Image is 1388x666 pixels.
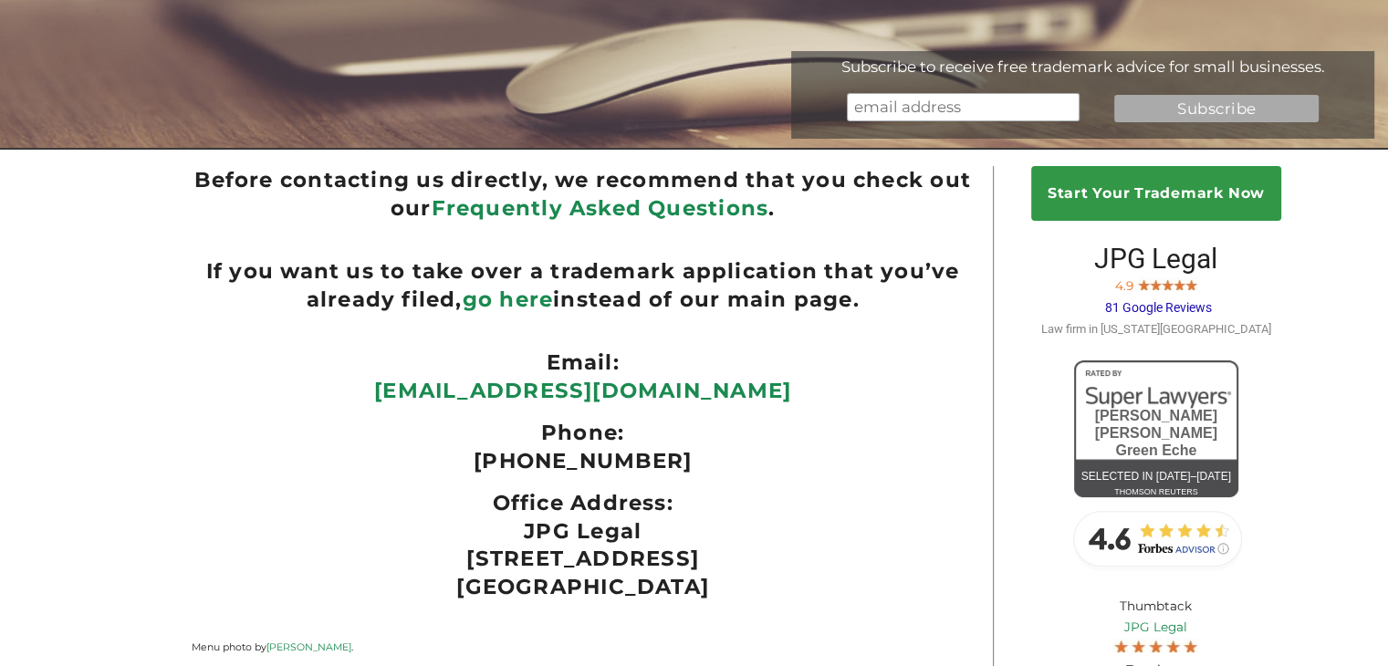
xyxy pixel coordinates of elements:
img: Screen-Shot-2017-10-03-at-11.31.22-PM.jpg [1166,638,1180,652]
ul: Email: [192,349,975,377]
span: 81 Google Reviews [1105,300,1212,315]
img: Screen-Shot-2017-10-03-at-11.31.22-PM.jpg [1162,277,1174,290]
div: Subscribe to receive free trademark advice for small businesses. [791,57,1374,76]
img: Screen-Shot-2017-10-03-at-11.31.22-PM.jpg [1150,277,1162,290]
p: JPG Legal [STREET_ADDRESS] [GEOGRAPHIC_DATA] [192,517,975,601]
ul: Office Address: [192,489,975,517]
div: [PERSON_NAME] [PERSON_NAME] Green Eche [1074,407,1238,460]
a: Frequently Asked Questions [432,195,769,221]
img: Screen-Shot-2017-10-03-at-11.31.22-PM.jpg [1138,277,1150,290]
span: Law firm in [US_STATE][GEOGRAPHIC_DATA] [1041,322,1271,336]
input: Subscribe [1114,95,1319,122]
a: go here [463,286,554,312]
img: Screen-Shot-2017-10-03-at-11.31.22-PM.jpg [1174,277,1185,290]
a: JPG Legal 4.9 81 Google Reviews Law firm in [US_STATE][GEOGRAPHIC_DATA] [1041,256,1271,336]
span: 4.9 [1115,278,1133,293]
a: JPG Legal [1035,617,1278,638]
input: email address [847,93,1080,120]
a: Start Your Trademark Now [1031,166,1281,221]
div: Selected in [DATE]–[DATE] [1074,466,1238,487]
ul: Phone: [192,419,975,447]
small: Menu photo by . [192,640,353,653]
ul: Before contacting us directly, we recommend that you check out our . [192,166,975,223]
img: Forbes-Advisor-Rating-JPG-Legal.jpg [1065,502,1247,575]
p: [PHONE_NUMBER] [192,447,975,475]
a: [PERSON_NAME] [266,640,351,653]
img: Screen-Shot-2017-10-03-at-11.31.22-PM.jpg [1149,638,1163,652]
img: Screen-Shot-2017-10-03-at-11.31.22-PM.jpg [1184,638,1197,652]
div: thomson reuters [1074,482,1238,503]
a: [EMAIL_ADDRESS][DOMAIN_NAME] [374,378,791,403]
a: [PERSON_NAME] [PERSON_NAME]Green EcheSelected in [DATE]–[DATE]thomson reuters [1074,360,1238,497]
span: JPG Legal [1094,243,1217,275]
img: Screen-Shot-2017-10-03-at-11.31.22-PM.jpg [1185,277,1197,290]
ul: If you want us to take over a trademark application that you’ve already filed, instead of our mai... [192,257,975,314]
img: Screen-Shot-2017-10-03-at-11.31.22-PM.jpg [1132,638,1145,652]
img: Screen-Shot-2017-10-03-at-11.31.22-PM.jpg [1114,638,1128,652]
